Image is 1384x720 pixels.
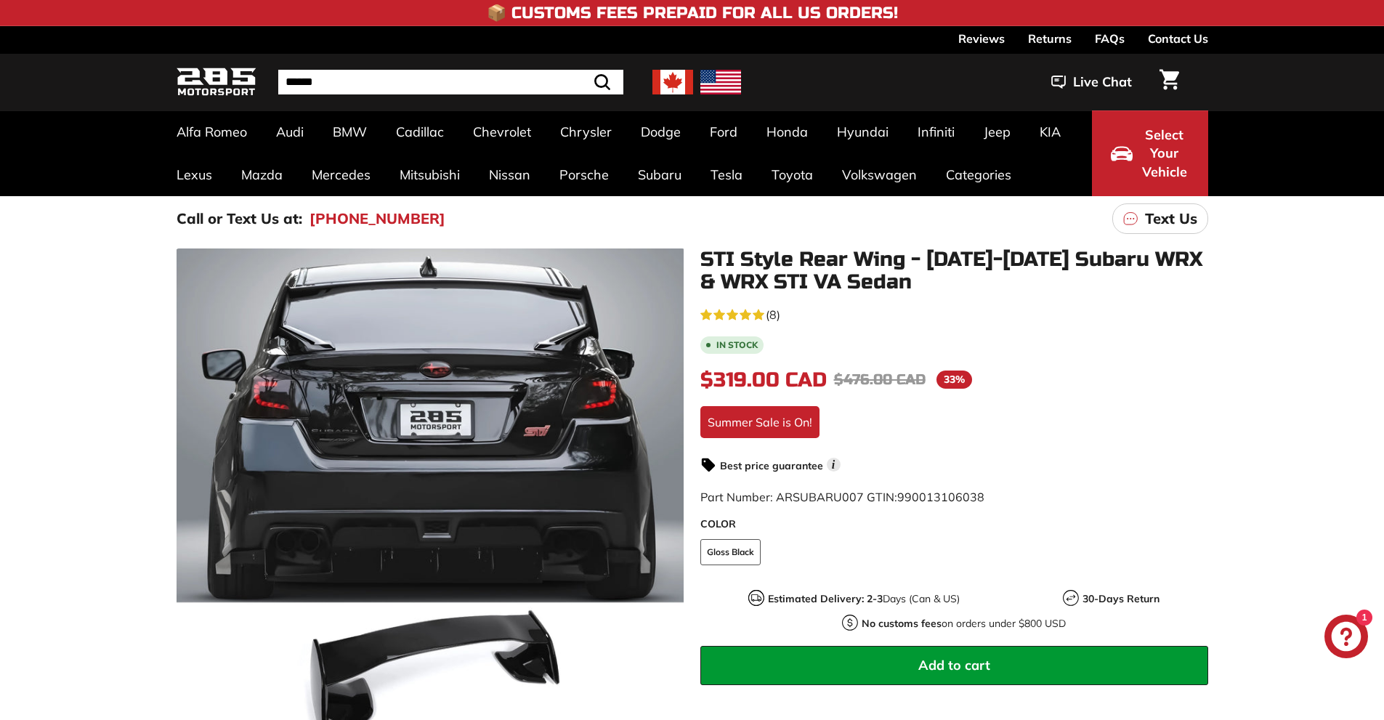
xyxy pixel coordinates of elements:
a: Jeep [969,110,1025,153]
a: Alfa Romeo [162,110,262,153]
a: Chrysler [546,110,626,153]
img: Logo_285_Motorsport_areodynamics_components [177,65,256,100]
a: Dodge [626,110,695,153]
p: on orders under $800 USD [862,616,1066,631]
a: 4.6 rating (8 votes) [700,304,1208,323]
span: Live Chat [1073,73,1132,92]
strong: 30-Days Return [1082,592,1160,605]
a: Mitsubishi [385,153,474,196]
a: Nissan [474,153,545,196]
strong: No customs fees [862,617,942,630]
h4: 📦 Customs Fees Prepaid for All US Orders! [487,4,898,22]
a: Lexus [162,153,227,196]
button: Add to cart [700,646,1208,685]
a: Mazda [227,153,297,196]
a: KIA [1025,110,1075,153]
strong: Best price guarantee [720,459,823,472]
a: Infiniti [903,110,969,153]
button: Select Your Vehicle [1092,110,1208,196]
a: BMW [318,110,381,153]
span: i [827,458,841,472]
span: Add to cart [918,657,990,674]
span: $476.00 CAD [834,371,926,389]
p: Text Us [1145,208,1197,230]
span: Select Your Vehicle [1140,126,1189,182]
a: Chevrolet [458,110,546,153]
span: 990013106038 [897,490,984,504]
button: Live Chat [1032,64,1151,100]
span: $319.00 CAD [700,368,827,392]
div: Summer Sale is On! [700,406,820,438]
a: Subaru [623,153,696,196]
a: Returns [1028,26,1072,51]
a: Toyota [757,153,827,196]
a: Honda [752,110,822,153]
a: Ford [695,110,752,153]
a: Audi [262,110,318,153]
a: Cadillac [381,110,458,153]
a: Contact Us [1148,26,1208,51]
a: Categories [931,153,1026,196]
a: Mercedes [297,153,385,196]
span: (8) [766,306,780,323]
a: Porsche [545,153,623,196]
a: FAQs [1095,26,1125,51]
span: 33% [936,371,972,389]
a: Volkswagen [827,153,931,196]
strong: Estimated Delivery: 2-3 [768,592,883,605]
label: COLOR [700,517,1208,532]
a: Hyundai [822,110,903,153]
a: Text Us [1112,203,1208,234]
a: Reviews [958,26,1005,51]
p: Days (Can & US) [768,591,960,607]
p: Call or Text Us at: [177,208,302,230]
inbox-online-store-chat: Shopify online store chat [1320,615,1372,662]
input: Search [278,70,623,94]
h1: STI Style Rear Wing - [DATE]-[DATE] Subaru WRX & WRX STI VA Sedan [700,248,1208,294]
a: Cart [1151,57,1188,107]
span: Part Number: ARSUBARU007 GTIN: [700,490,984,504]
a: [PHONE_NUMBER] [309,208,445,230]
b: In stock [716,341,758,349]
a: Tesla [696,153,757,196]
